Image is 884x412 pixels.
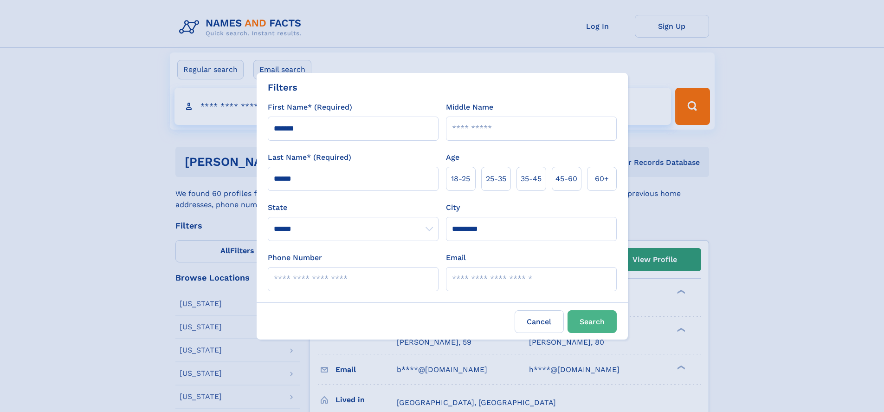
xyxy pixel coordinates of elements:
[268,102,352,113] label: First Name* (Required)
[515,310,564,333] label: Cancel
[521,173,542,184] span: 35‑45
[268,80,297,94] div: Filters
[486,173,506,184] span: 25‑35
[595,173,609,184] span: 60+
[446,252,466,263] label: Email
[268,202,439,213] label: State
[555,173,577,184] span: 45‑60
[446,152,459,163] label: Age
[446,202,460,213] label: City
[568,310,617,333] button: Search
[451,173,470,184] span: 18‑25
[446,102,493,113] label: Middle Name
[268,252,322,263] label: Phone Number
[268,152,351,163] label: Last Name* (Required)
